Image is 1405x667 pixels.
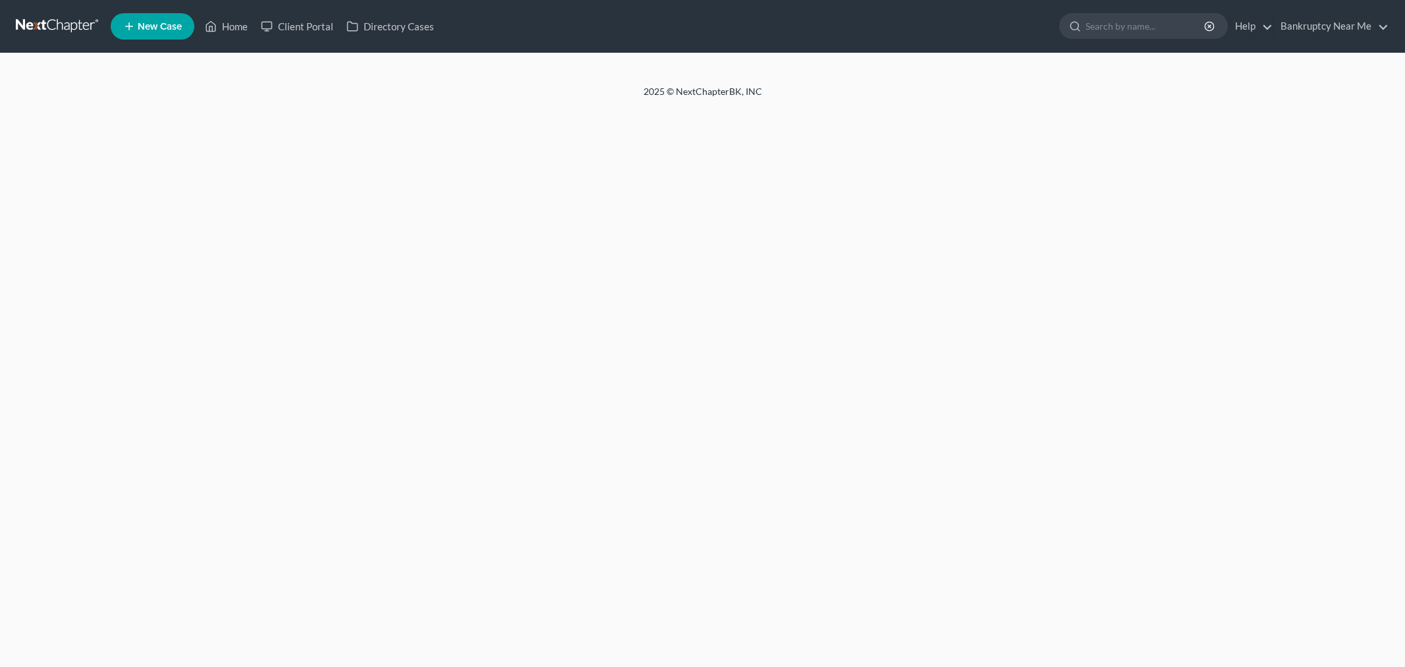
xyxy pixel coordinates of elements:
[254,14,340,38] a: Client Portal
[327,85,1078,109] div: 2025 © NextChapterBK, INC
[198,14,254,38] a: Home
[1274,14,1389,38] a: Bankruptcy Near Me
[138,22,182,32] span: New Case
[340,14,441,38] a: Directory Cases
[1228,14,1273,38] a: Help
[1086,14,1206,38] input: Search by name...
